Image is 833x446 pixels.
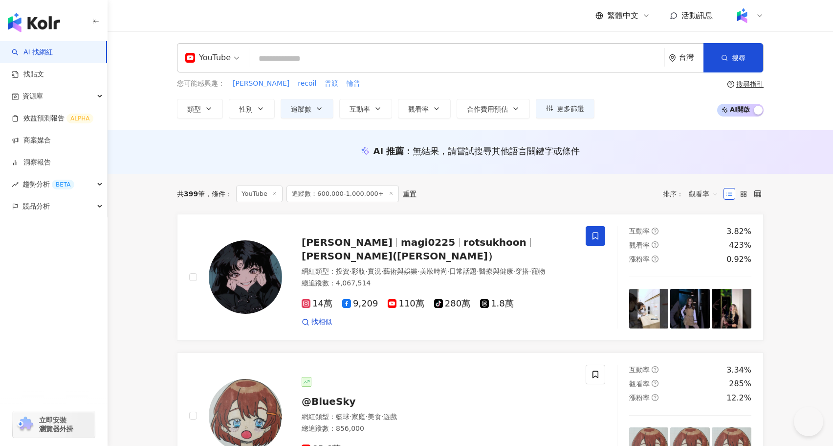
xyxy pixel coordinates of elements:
div: 排序： [663,186,723,202]
span: 穿搭 [515,267,529,275]
span: 寵物 [531,267,545,275]
span: · [381,267,383,275]
a: 洞察報告 [12,158,51,167]
button: [PERSON_NAME] [232,78,290,89]
img: chrome extension [16,417,35,432]
a: 找貼文 [12,70,44,79]
span: 觀看率 [689,186,718,202]
button: 互動率 [339,99,392,118]
a: searchAI 找網紅 [12,47,53,57]
span: 追蹤數 [291,105,311,113]
span: 110萬 [388,299,424,309]
span: 更多篩選 [557,105,584,113]
div: 423% [729,240,751,251]
span: 399 [184,190,198,198]
span: 1.8萬 [480,299,514,309]
span: 資源庫 [22,85,43,107]
span: @BlueSky [302,396,356,407]
span: 遊戲 [383,413,397,421]
span: question-circle [652,394,658,401]
img: post-image [712,289,751,329]
div: AI 推薦 ： [373,145,580,157]
span: 無結果，請嘗試搜尋其他語言關鍵字或條件 [413,146,580,156]
span: 追蹤數：600,000-1,000,000+ [286,186,399,202]
span: 實況 [368,267,381,275]
span: 立即安裝 瀏覽器外掛 [39,416,73,433]
span: question-circle [652,228,658,235]
span: [PERSON_NAME]([PERSON_NAME]） [302,250,498,262]
a: KOL Avatar[PERSON_NAME]magi0225rotsukhoon[PERSON_NAME]([PERSON_NAME]）網紅類型：投資·彩妝·實況·藝術與娛樂·美妝時尚·日常話... [177,214,764,341]
span: 醫療與健康 [479,267,513,275]
span: · [350,413,351,421]
span: 繁體中文 [607,10,638,21]
button: recoil [297,78,317,89]
div: 總追蹤數 ： 856,000 [302,424,574,434]
span: [PERSON_NAME] [233,79,289,89]
span: [PERSON_NAME] [302,236,393,248]
span: 條件 ： [205,190,232,198]
span: 漲粉率 [629,394,650,401]
span: 漲粉率 [629,255,650,263]
span: 性別 [239,105,253,113]
div: 12.2% [726,393,751,403]
div: 3.82% [726,226,751,237]
span: · [417,267,419,275]
span: question-circle [652,256,658,262]
div: 共 筆 [177,190,205,198]
span: question-circle [652,366,658,373]
span: 普渡 [325,79,338,89]
a: chrome extension立即安裝 瀏覽器外掛 [13,411,95,438]
div: 網紅類型 ： [302,267,574,277]
span: 趨勢分析 [22,173,74,195]
div: 0.92% [726,254,751,265]
span: question-circle [727,81,734,88]
img: post-image [670,289,710,329]
span: 輪普 [347,79,360,89]
a: 效益預測報告ALPHA [12,114,93,123]
div: 網紅類型 ： [302,412,574,422]
span: · [381,413,383,421]
span: 280萬 [434,299,470,309]
div: 3.34% [726,365,751,376]
span: 觀看率 [629,380,650,388]
span: 您可能感興趣： [177,79,225,89]
img: KOL Avatar [209,240,282,314]
span: · [350,267,351,275]
span: 活動訊息 [681,11,713,20]
button: 追蹤數 [281,99,333,118]
span: 9,209 [342,299,378,309]
span: rise [12,181,19,188]
span: environment [669,54,676,62]
button: 更多篩選 [536,99,594,118]
span: 搜尋 [732,54,745,62]
span: 14萬 [302,299,332,309]
span: 藝術與娛樂 [383,267,417,275]
a: 找相似 [302,317,332,327]
div: BETA [52,180,74,189]
span: · [477,267,479,275]
span: question-circle [652,241,658,248]
img: Kolr%20app%20icon%20%281%29.png [733,6,751,25]
span: 找相似 [311,317,332,327]
span: 競品分析 [22,195,50,217]
span: 類型 [187,105,201,113]
div: 台灣 [679,53,703,62]
span: 彩妝 [351,267,365,275]
div: 搜尋指引 [736,80,764,88]
span: 美妝時尚 [420,267,447,275]
button: 觀看率 [398,99,451,118]
img: post-image [629,289,669,329]
div: 總追蹤數 ： 4,067,514 [302,279,574,288]
span: 投資 [336,267,350,275]
span: 籃球 [336,413,350,421]
span: 觀看率 [629,241,650,249]
span: 合作費用預估 [467,105,508,113]
span: 日常話題 [449,267,477,275]
span: 家庭 [351,413,365,421]
iframe: Help Scout Beacon - Open [794,407,823,436]
img: logo [8,13,60,32]
span: · [365,267,367,275]
button: 類型 [177,99,223,118]
span: question-circle [652,380,658,387]
span: · [365,413,367,421]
